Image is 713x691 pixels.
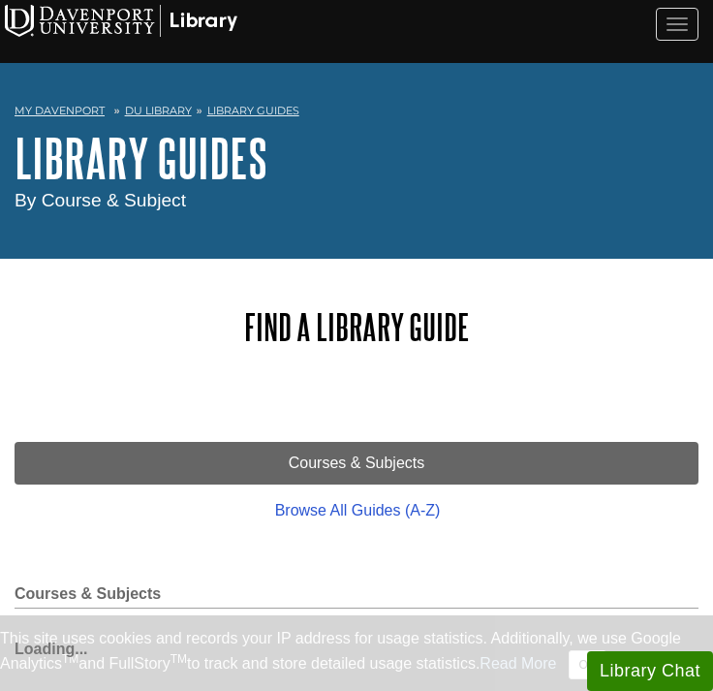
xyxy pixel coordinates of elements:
a: Library Guides [207,104,299,117]
button: Library Chat [587,651,713,691]
img: Davenport University Logo [5,5,237,37]
h1: Library Guides [15,129,698,187]
button: Close [569,650,606,679]
a: Courses & Subjects [15,442,698,485]
h2: Find a Library Guide [15,307,698,347]
a: Browse All Guides (A-Z) [16,489,698,532]
a: Read More [480,655,556,672]
div: By Course & Subject [15,187,698,215]
nav: breadcrumb [15,98,698,129]
a: DU Library [125,104,192,117]
h2: Courses & Subjects [15,585,698,609]
a: My Davenport [15,103,105,119]
div: Loading... [15,628,698,661]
